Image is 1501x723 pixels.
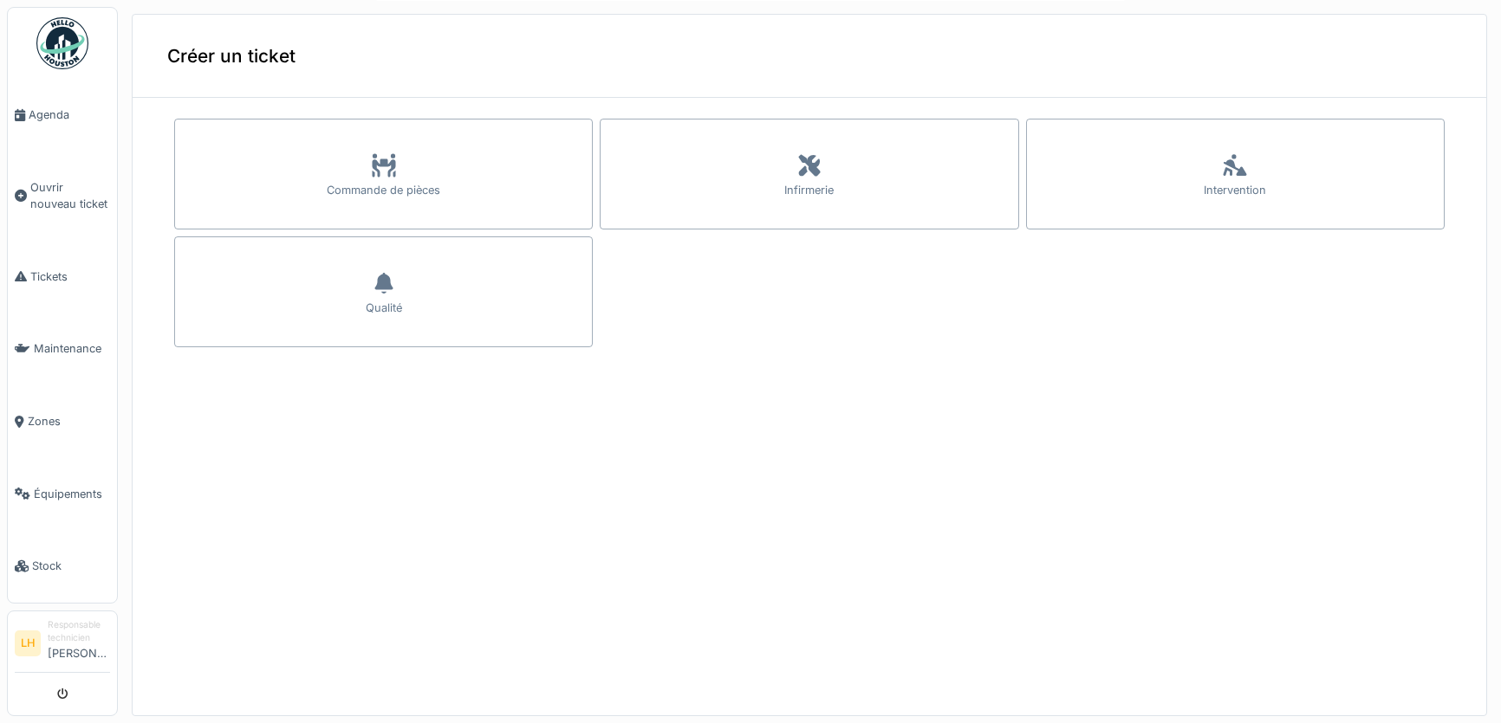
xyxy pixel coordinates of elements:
[784,182,834,198] div: Infirmerie
[30,179,110,212] span: Ouvrir nouveau ticket
[327,182,440,198] div: Commande de pièces
[29,107,110,123] span: Agenda
[366,300,402,316] div: Qualité
[36,17,88,69] img: Badge_color-CXgf-gQk.svg
[34,486,110,502] span: Équipements
[8,458,117,531] a: Équipements
[30,268,110,285] span: Tickets
[48,618,110,645] div: Responsable technicien
[1204,182,1266,198] div: Intervention
[15,618,110,673] a: LH Responsable technicien[PERSON_NAME]
[133,15,1486,98] div: Créer un ticket
[34,340,110,357] span: Maintenance
[8,385,117,458] a: Zones
[8,313,117,385] a: Maintenance
[8,530,117,603] a: Stock
[15,630,41,656] li: LH
[48,618,110,668] li: [PERSON_NAME]
[8,79,117,152] a: Agenda
[8,152,117,241] a: Ouvrir nouveau ticket
[8,241,117,313] a: Tickets
[32,558,110,574] span: Stock
[28,413,110,429] span: Zones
